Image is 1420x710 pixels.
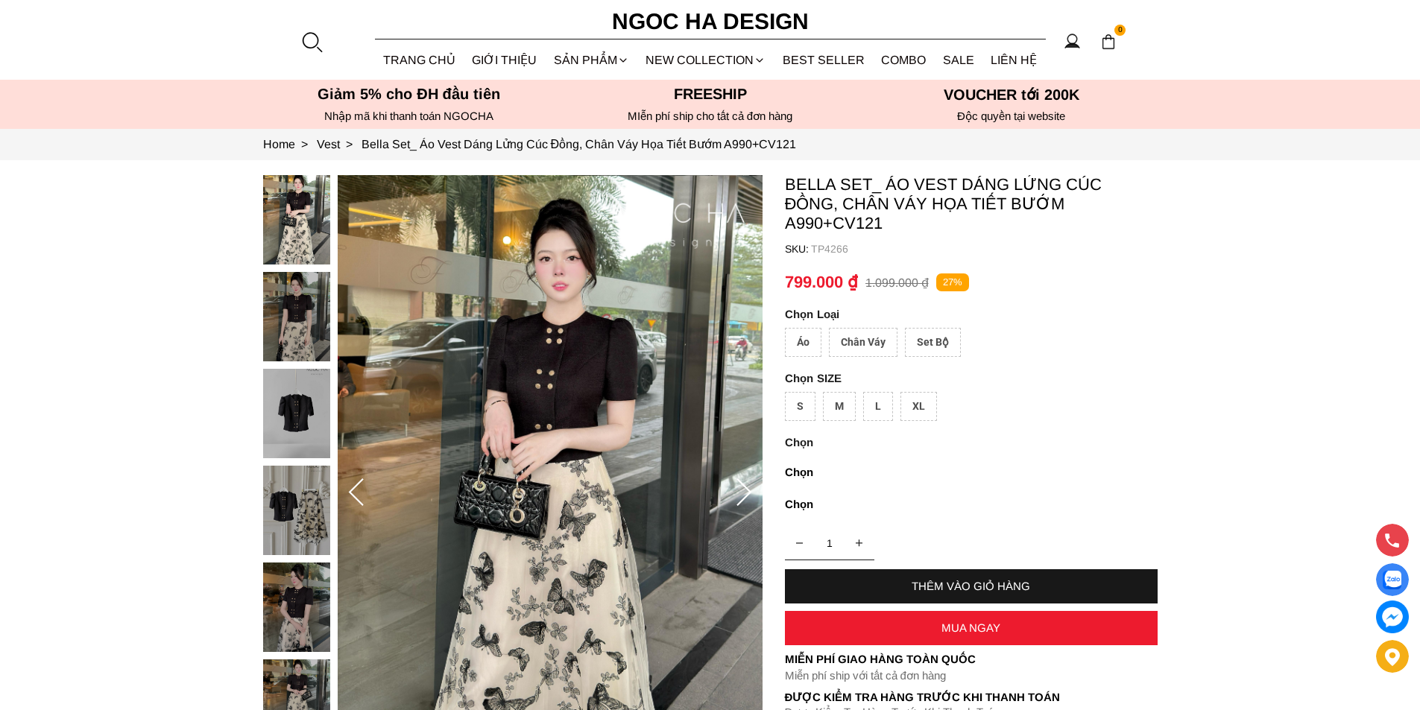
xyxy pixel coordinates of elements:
[564,110,856,123] h6: MIễn phí ship cho tất cả đơn hàng
[362,138,797,150] a: Link to Bella Set_ Áo Vest Dáng Lửng Cúc Đồng, Chân Váy Họa Tiết Bướm A990+CV121
[1376,600,1409,633] a: messenger
[865,110,1158,123] h6: Độc quyền tại website
[905,328,961,357] div: Set Bộ
[1383,571,1401,589] img: Display image
[318,86,500,102] font: Giảm 5% cho ĐH đầu tiên
[982,40,1046,80] a: LIÊN HỆ
[785,528,874,558] input: Quantity input
[1114,25,1126,37] span: 0
[863,392,893,421] div: L
[464,40,546,80] a: GIỚI THIỆU
[263,175,330,264] img: Bella Set_ Áo Vest Dáng Lửng Cúc Đồng, Chân Váy Họa Tiết Bướm A990+CV121_mini_0
[637,40,774,80] a: NEW COLLECTION
[263,466,330,555] img: Bella Set_ Áo Vest Dáng Lửng Cúc Đồng, Chân Váy Họa Tiết Bướm A990+CV121_mini_3
[785,621,1158,634] div: MUA NGAY
[785,580,1158,592] div: THÊM VÀO GIỎ HÀNG
[785,372,1158,384] p: SIZE
[263,562,330,652] img: Bella Set_ Áo Vest Dáng Lửng Cúc Đồng, Chân Váy Họa Tiết Bướm A990+CV121_mini_4
[774,40,874,80] a: BEST SELLER
[785,392,815,421] div: S
[936,273,969,292] p: 27%
[873,40,935,80] a: Combo
[324,110,493,122] font: Nhập mã khi thanh toán NGOCHA
[263,369,330,458] img: Bella Set_ Áo Vest Dáng Lửng Cúc Đồng, Chân Váy Họa Tiết Bướm A990+CV121_mini_2
[829,328,897,357] div: Chân Váy
[317,138,362,150] a: Link to Vest
[340,138,359,150] span: >
[375,40,464,80] a: TRANG CHỦ
[1376,563,1409,596] a: Display image
[785,691,1158,704] p: Được Kiểm Tra Hàng Trước Khi Thanh Toán
[785,328,821,357] div: Áo
[674,86,747,102] font: Freeship
[263,138,317,150] a: Link to Home
[785,308,1116,320] p: Loại
[865,86,1158,104] h5: VOUCHER tới 200K
[900,392,937,421] div: XL
[785,669,946,682] font: Miễn phí ship với tất cả đơn hàng
[785,273,858,292] p: 799.000 ₫
[295,138,314,150] span: >
[263,272,330,361] img: Bella Set_ Áo Vest Dáng Lửng Cúc Đồng, Chân Váy Họa Tiết Bướm A990+CV121_mini_1
[865,276,929,290] p: 1.099.000 ₫
[785,653,976,665] font: Miễn phí giao hàng toàn quốc
[546,40,638,80] div: SẢN PHẨM
[823,392,856,421] div: M
[811,243,1158,255] p: TP4266
[1100,34,1117,50] img: img-CART-ICON-ksit0nf1
[599,4,822,39] a: Ngoc Ha Design
[785,175,1158,233] p: Bella Set_ Áo Vest Dáng Lửng Cúc Đồng, Chân Váy Họa Tiết Bướm A990+CV121
[935,40,983,80] a: SALE
[785,243,811,255] h6: SKU:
